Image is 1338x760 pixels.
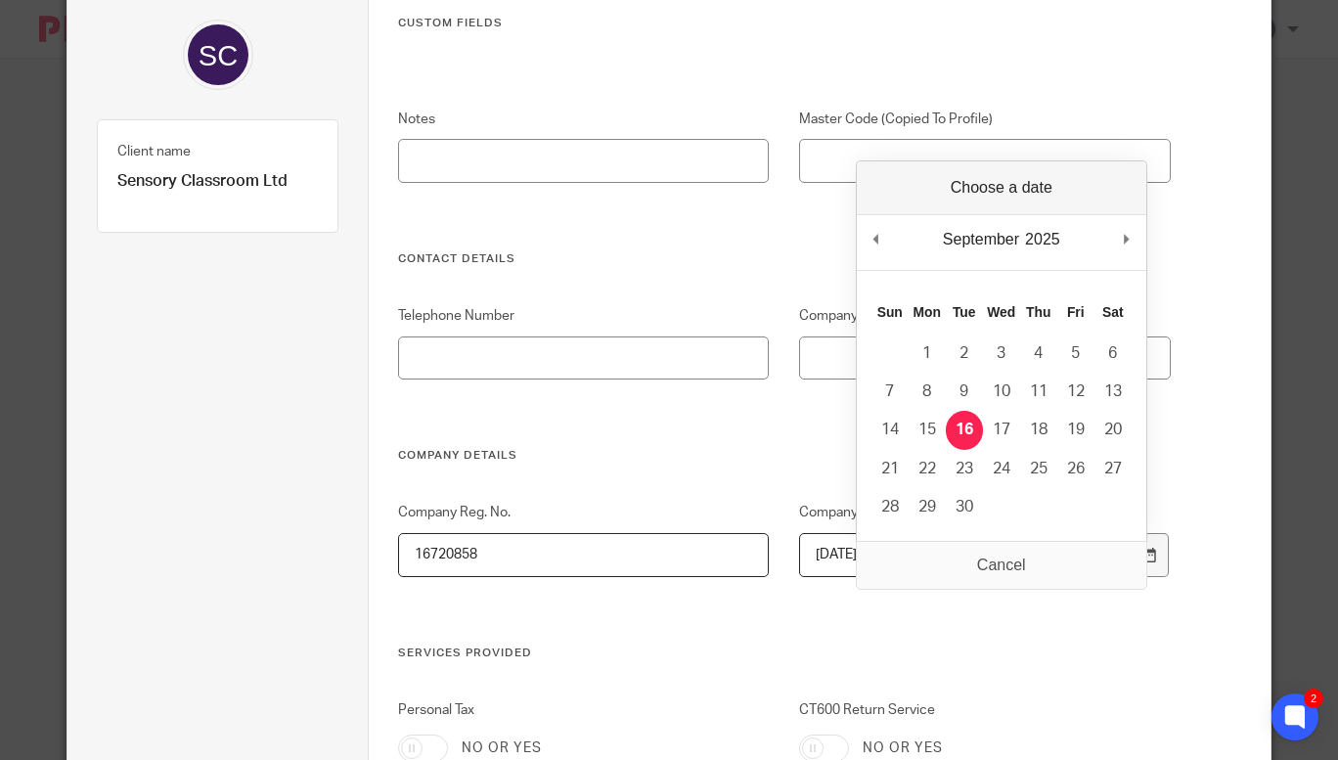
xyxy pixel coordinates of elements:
button: 21 [871,450,909,488]
button: 8 [909,373,946,411]
abbr: Sunday [877,304,903,320]
abbr: Friday [1067,304,1085,320]
button: 12 [1057,373,1094,411]
button: 4 [1020,335,1057,373]
h3: Company Details [398,448,1171,464]
div: September [940,225,1022,254]
input: Use the arrow keys to pick a date [799,533,1131,577]
h3: Contact Details [398,251,1171,267]
label: Company Reg. No. [398,503,769,522]
button: 25 [1020,450,1057,488]
button: 18 [1020,411,1057,449]
label: Notes [398,110,769,129]
button: 9 [946,373,983,411]
button: 22 [909,450,946,488]
label: No or yes [863,738,943,758]
abbr: Wednesday [987,304,1015,320]
button: 26 [1057,450,1094,488]
img: svg%3E [183,20,253,90]
button: 29 [909,488,946,526]
abbr: Saturday [1102,304,1124,320]
button: 15 [909,411,946,449]
button: 28 [871,488,909,526]
button: 6 [1094,335,1132,373]
button: 27 [1094,450,1132,488]
label: Company Incorporated On [799,503,1170,522]
abbr: Thursday [1026,304,1050,320]
label: No or yes [462,738,542,758]
button: 5 [1057,335,1094,373]
button: 11 [1020,373,1057,411]
label: Company Postal Address [799,306,1170,326]
button: 7 [871,373,909,411]
button: 16 [946,411,983,449]
h3: Services Provided [398,646,1171,661]
h3: Custom fields [398,16,1171,31]
p: Sensory Classroom Ltd [117,171,317,192]
button: 17 [983,411,1020,449]
label: Telephone Number [398,306,769,326]
button: 14 [871,411,909,449]
button: 13 [1094,373,1132,411]
label: Client name [117,142,191,161]
button: 23 [946,450,983,488]
label: Master Code (Copied To Profile) [799,110,1170,129]
button: 19 [1057,411,1094,449]
label: Personal Tax [398,700,769,720]
button: 20 [1094,411,1132,449]
div: 2025 [1022,225,1063,254]
button: 1 [909,335,946,373]
abbr: Tuesday [953,304,976,320]
abbr: Monday [914,304,941,320]
button: 10 [983,373,1020,411]
div: 2 [1304,689,1323,708]
button: Previous Month [867,225,886,254]
button: 24 [983,450,1020,488]
button: 2 [946,335,983,373]
button: 30 [946,488,983,526]
button: 3 [983,335,1020,373]
label: CT600 Return Service [799,700,1170,720]
button: Next Month [1117,225,1137,254]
